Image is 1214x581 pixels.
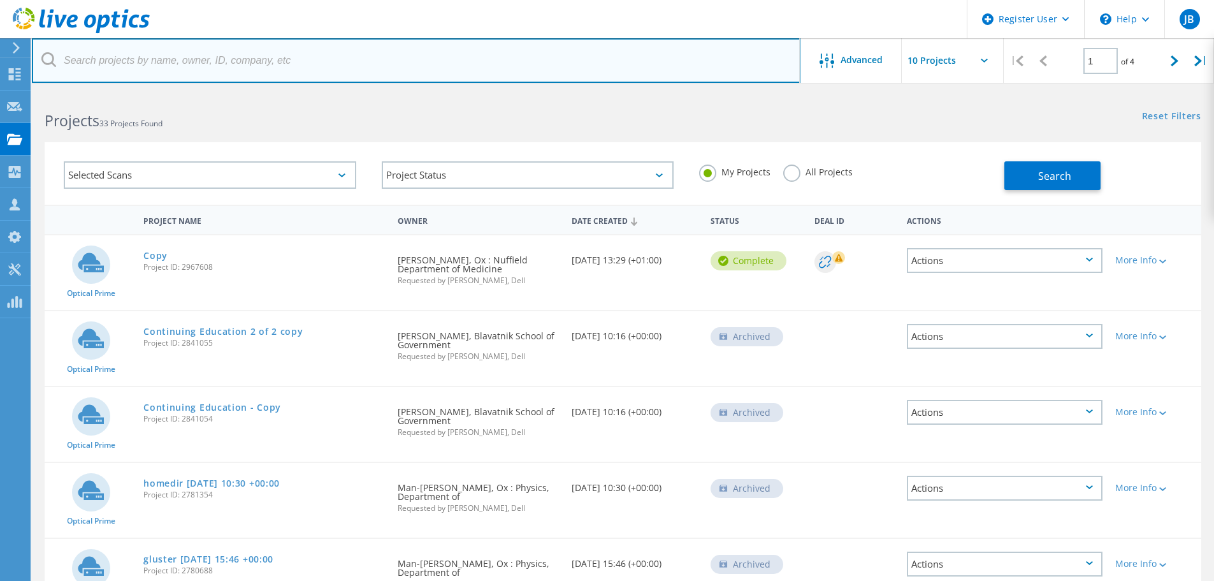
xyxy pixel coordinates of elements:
[45,110,99,131] b: Projects
[391,235,565,297] div: [PERSON_NAME], Ox : Nuffield Department of Medicine
[565,235,704,277] div: [DATE] 13:29 (+01:00)
[907,476,1102,501] div: Actions
[398,429,558,436] span: Requested by [PERSON_NAME], Dell
[900,208,1109,232] div: Actions
[808,208,900,232] div: Deal Id
[1038,169,1071,183] span: Search
[1004,38,1030,84] div: |
[143,567,385,575] span: Project ID: 2780688
[1115,332,1195,341] div: More Info
[398,504,558,512] span: Requested by [PERSON_NAME], Dell
[783,165,853,177] label: All Projects
[907,324,1102,349] div: Actions
[143,263,385,271] span: Project ID: 2967608
[398,353,558,360] span: Requested by [PERSON_NAME], Dell
[67,441,115,449] span: Optical Prime
[699,165,770,177] label: My Projects
[67,517,115,525] span: Optical Prime
[711,555,783,574] div: Archived
[67,365,115,373] span: Optical Prime
[1188,38,1214,84] div: |
[711,403,783,422] div: Archived
[711,251,786,270] div: Complete
[391,463,565,525] div: Man-[PERSON_NAME], Ox : Physics, Department of
[907,400,1102,425] div: Actions
[565,463,704,505] div: [DATE] 10:30 (+00:00)
[565,311,704,353] div: [DATE] 10:16 (+00:00)
[382,161,674,189] div: Project Status
[67,290,115,297] span: Optical Prime
[1115,256,1195,265] div: More Info
[391,387,565,449] div: [PERSON_NAME], Blavatnik School of Government
[1115,408,1195,416] div: More Info
[565,208,704,232] div: Date Created
[841,55,883,64] span: Advanced
[1100,13,1111,25] svg: \n
[143,555,273,564] a: gluster [DATE] 15:46 +00:00
[565,387,704,429] div: [DATE] 10:16 (+00:00)
[1115,559,1195,568] div: More Info
[711,327,783,346] div: Archived
[143,479,280,488] a: homedir [DATE] 10:30 +00:00
[1115,483,1195,492] div: More Info
[907,248,1102,273] div: Actions
[907,552,1102,577] div: Actions
[143,415,385,423] span: Project ID: 2841054
[99,118,163,129] span: 33 Projects Found
[1184,14,1194,24] span: JB
[391,311,565,373] div: [PERSON_NAME], Blavatnik School of Government
[32,38,800,83] input: Search projects by name, owner, ID, company, etc
[565,539,704,581] div: [DATE] 15:46 (+00:00)
[143,403,281,412] a: Continuing Education - Copy
[143,491,385,499] span: Project ID: 2781354
[64,161,356,189] div: Selected Scans
[143,327,303,336] a: Continuing Education 2 of 2 copy
[1142,112,1201,122] a: Reset Filters
[1121,56,1134,67] span: of 4
[143,251,168,260] a: Copy
[391,208,565,232] div: Owner
[143,339,385,347] span: Project ID: 2841055
[137,208,391,232] div: Project Name
[1004,161,1101,190] button: Search
[13,27,150,36] a: Live Optics Dashboard
[711,479,783,498] div: Archived
[398,277,558,284] span: Requested by [PERSON_NAME], Dell
[704,208,808,232] div: Status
